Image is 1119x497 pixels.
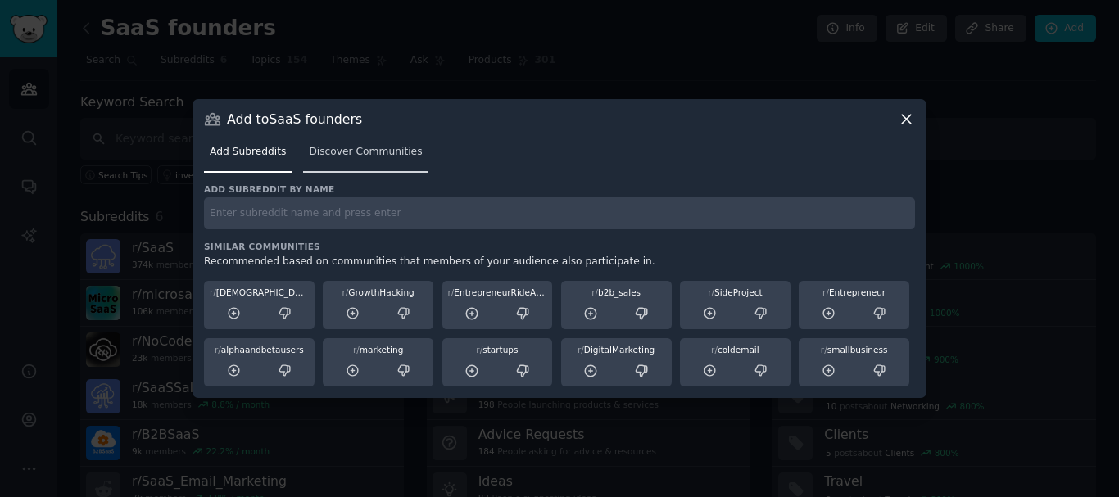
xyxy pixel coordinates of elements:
div: EntrepreneurRideAlong [448,287,547,298]
span: r/ [711,345,718,355]
span: r/ [353,345,360,355]
input: Enter subreddit name and press enter [204,197,915,229]
div: marketing [328,344,428,355]
div: GrowthHacking [328,287,428,298]
span: r/ [591,287,598,297]
span: r/ [215,345,221,355]
span: r/ [210,287,216,297]
span: r/ [578,345,584,355]
div: alphaandbetausers [210,344,309,355]
h3: Add subreddit by name [204,183,915,195]
span: r/ [708,287,714,297]
span: r/ [476,345,482,355]
span: Discover Communities [309,145,422,160]
div: DigitalMarketing [567,344,666,355]
span: r/ [342,287,348,297]
div: b2b_sales [567,287,666,298]
div: [DEMOGRAPHIC_DATA] [210,287,309,298]
span: r/ [822,287,829,297]
div: Recommended based on communities that members of your audience also participate in. [204,255,915,269]
h3: Add to SaaS founders [227,111,362,128]
div: startups [448,344,547,355]
div: Entrepreneur [804,287,904,298]
span: r/ [448,287,455,297]
div: smallbusiness [804,344,904,355]
span: Add Subreddits [210,145,286,160]
div: coldemail [686,344,785,355]
a: Add Subreddits [204,139,292,173]
h3: Similar Communities [204,241,915,252]
span: r/ [821,345,827,355]
a: Discover Communities [303,139,428,173]
div: SideProject [686,287,785,298]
